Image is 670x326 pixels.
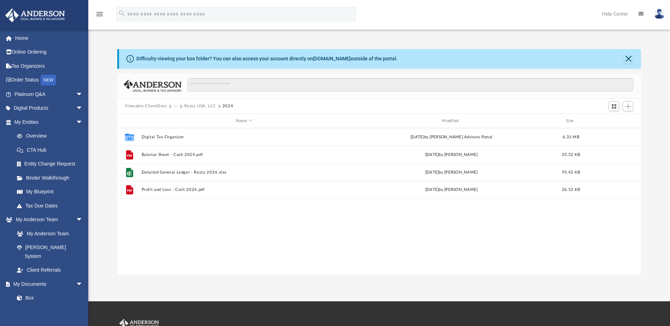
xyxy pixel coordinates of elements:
[5,59,94,73] a: Tax Organizers
[95,13,104,18] a: menu
[76,277,90,291] span: arrow_drop_down
[3,8,67,22] img: Anderson Advisors Platinum Portal
[76,213,90,227] span: arrow_drop_down
[557,118,585,124] div: Size
[623,101,633,111] button: Add
[349,187,554,193] div: by [PERSON_NAME]
[313,56,351,61] a: [DOMAIN_NAME]
[5,87,94,101] a: Platinum Q&Aarrow_drop_down
[173,103,178,109] button: ···
[10,157,94,171] a: Entity Change Request
[349,152,554,158] div: by [PERSON_NAME]
[5,31,94,45] a: Home
[125,103,167,109] button: Viewable-ClientDocs
[5,277,90,291] a: My Documentsarrow_drop_down
[76,101,90,116] span: arrow_drop_down
[425,170,439,174] span: [DATE]
[184,103,216,109] button: Rezzy USA, LLC
[188,78,633,91] input: Search files and folders
[76,87,90,102] span: arrow_drop_down
[425,188,439,192] span: [DATE]
[10,199,94,213] a: Tax Due Dates
[10,129,94,143] a: Overview
[142,170,346,175] button: Detailed General Ledger - Rezzy 2024.xlsx
[563,135,579,139] span: 6.31 MB
[41,75,56,85] div: NEW
[136,55,398,62] div: Difficulty viewing your box folder? You can also access your account directly on outside of the p...
[142,135,346,139] button: Digital Tax Organizer
[5,213,90,227] a: My Anderson Teamarrow_drop_down
[562,170,580,174] span: 95.42 KB
[10,143,94,157] a: CTA Hub
[10,171,94,185] a: Binder Walkthrough
[223,103,233,109] button: 2024
[624,54,634,64] button: Close
[117,128,641,274] div: grid
[5,73,94,87] a: Order StatusNEW
[588,118,638,124] div: id
[349,169,554,176] div: by [PERSON_NAME]
[142,188,346,192] button: Profit and Loss - Cash 2024.pdf
[562,153,580,157] span: 25.32 KB
[142,152,346,157] button: Balance Sheet - Cash 2024.pdf
[609,101,619,111] button: Switch to Grid View
[95,10,104,18] i: menu
[562,188,580,192] span: 26.52 KB
[349,118,554,124] div: Modified
[10,291,87,305] a: Box
[10,227,87,241] a: My Anderson Team
[120,118,138,124] div: id
[76,115,90,129] span: arrow_drop_down
[5,101,94,115] a: Digital Productsarrow_drop_down
[349,134,554,140] div: [DATE] by [PERSON_NAME] Advisors Portal
[10,263,90,277] a: Client Referrals
[10,185,90,199] a: My Blueprint
[141,118,346,124] div: Name
[654,9,665,19] img: User Pic
[118,10,126,17] i: search
[425,153,439,157] span: [DATE]
[5,115,94,129] a: My Entitiesarrow_drop_down
[10,241,90,263] a: [PERSON_NAME] System
[5,45,94,59] a: Online Ordering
